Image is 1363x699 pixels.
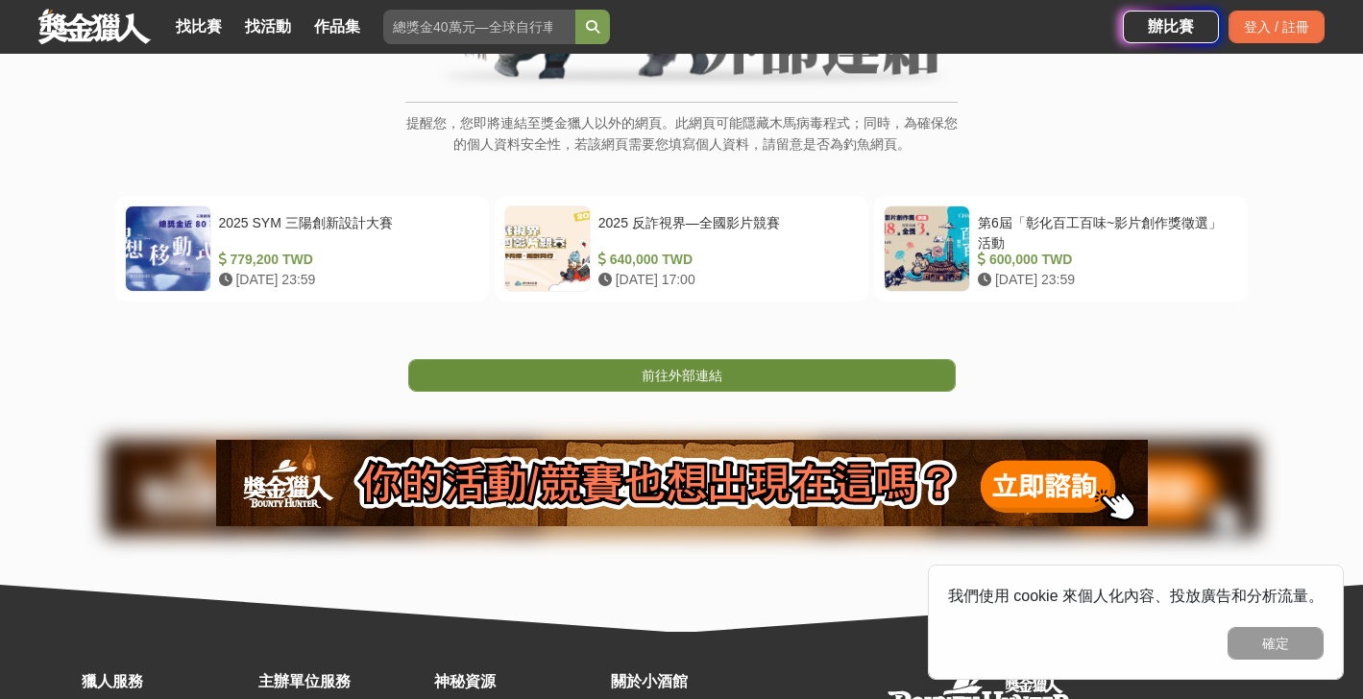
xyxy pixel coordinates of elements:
[115,196,489,301] a: 2025 SYM 三陽創新設計大賽 779,200 TWD [DATE] 23:59
[495,196,868,301] a: 2025 反詐視界—全國影片競賽 640,000 TWD [DATE] 17:00
[1123,11,1219,43] a: 辦比賽
[434,670,601,693] div: 神秘資源
[408,359,956,392] a: 前往外部連結
[258,670,426,693] div: 主辦單位服務
[219,270,472,290] div: [DATE] 23:59
[598,213,851,250] div: 2025 反詐視界—全國影片競賽
[237,13,299,40] a: 找活動
[978,270,1230,290] div: [DATE] 23:59
[216,440,1148,526] img: 905fc34d-8193-4fb2-a793-270a69788fd0.png
[306,13,368,40] a: 作品集
[219,250,472,270] div: 779,200 TWD
[978,250,1230,270] div: 600,000 TWD
[642,368,722,383] span: 前往外部連結
[405,112,958,175] p: 提醒您，您即將連結至獎金獵人以外的網頁。此網頁可能隱藏木馬病毒程式；同時，為確保您的個人資料安全性，若該網頁需要您填寫個人資料，請留意是否為釣魚網頁。
[978,213,1230,250] div: 第6屆「彰化百工百味~影片創作獎徵選」活動
[598,270,851,290] div: [DATE] 17:00
[598,250,851,270] div: 640,000 TWD
[1228,627,1324,660] button: 確定
[383,10,575,44] input: 總獎金40萬元—全球自行車設計比賽
[168,13,230,40] a: 找比賽
[219,213,472,250] div: 2025 SYM 三陽創新設計大賽
[1229,11,1325,43] div: 登入 / 註冊
[82,670,249,693] div: 獵人服務
[948,588,1324,604] span: 我們使用 cookie 來個人化內容、投放廣告和分析流量。
[874,196,1248,301] a: 第6屆「彰化百工百味~影片創作獎徵選」活動 600,000 TWD [DATE] 23:59
[611,670,778,693] div: 關於小酒館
